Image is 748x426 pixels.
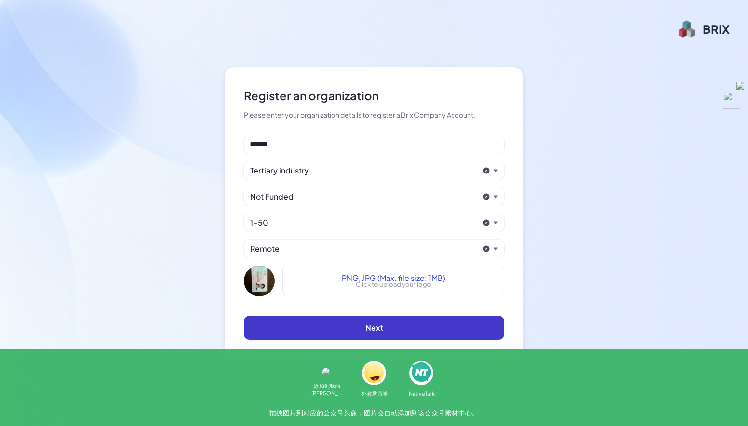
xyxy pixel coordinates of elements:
[250,217,479,228] button: 1-50
[365,322,383,333] span: Next
[244,266,275,296] img: 53b39c8baa8b466ba8f1ca2b80ea2e4f.jpg
[356,280,431,290] p: Click to upload your logo
[244,87,504,104] div: Register an organization
[342,272,445,284] span: PNG, JPG (Max. file size: 1MB)
[250,165,479,176] button: Tertiary industry
[244,110,504,120] div: Please enter your organization details to register a Brix Company Account.
[250,191,479,202] button: Not Funded
[703,21,730,37] div: BRIX
[244,316,504,340] button: Next
[250,243,479,254] button: Remote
